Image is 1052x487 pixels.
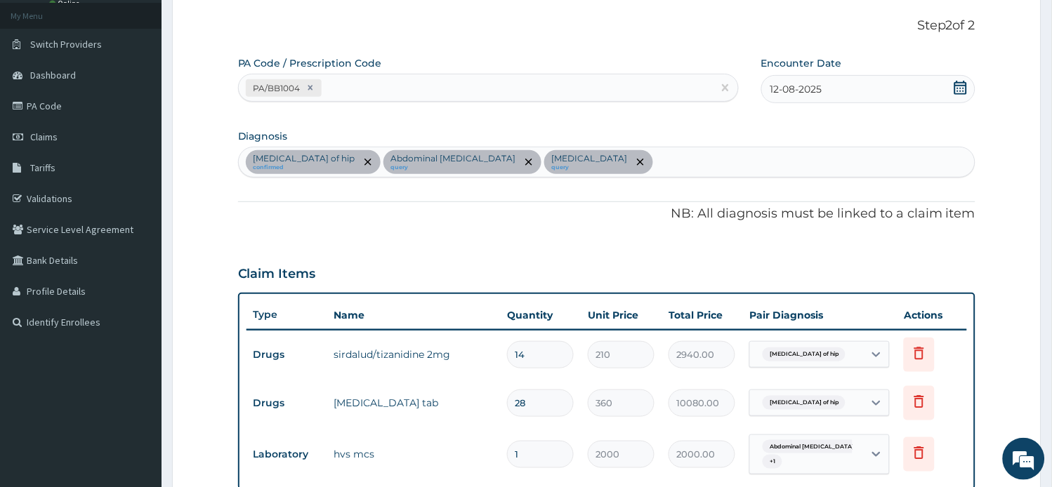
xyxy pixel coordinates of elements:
span: [MEDICAL_DATA] of hip [763,396,846,410]
span: [MEDICAL_DATA] of hip [763,347,846,361]
p: Step 2 of 2 [238,18,976,34]
td: Laboratory [246,441,327,467]
th: Quantity [500,301,581,329]
label: Encounter Date [761,56,842,70]
span: We're online! [81,151,194,293]
td: hvs mcs [327,440,501,468]
span: Claims [30,131,58,143]
th: Pair Diagnosis [742,301,897,329]
div: PA/BB1004 [249,80,303,96]
span: remove selection option [634,156,647,168]
span: Dashboard [30,69,76,81]
span: remove selection option [522,156,535,168]
h3: Claim Items [238,267,316,282]
p: NB: All diagnosis must be linked to a claim item [238,205,976,223]
small: query [391,164,516,171]
td: sirdalud/tizanidine 2mg [327,340,501,368]
p: [MEDICAL_DATA] of hip [254,153,355,164]
span: Switch Providers [30,38,102,51]
p: [MEDICAL_DATA] [552,153,628,164]
label: Diagnosis [238,129,288,143]
small: query [552,164,628,171]
td: Drugs [246,390,327,416]
label: PA Code / Prescription Code [238,56,382,70]
span: Abdominal [MEDICAL_DATA] [763,440,861,454]
th: Unit Price [581,301,662,329]
span: 12-08-2025 [770,82,822,96]
th: Actions [897,301,967,329]
div: Chat with us now [73,79,236,97]
th: Type [246,302,327,328]
th: Total Price [662,301,742,329]
div: Minimize live chat window [230,7,264,41]
span: remove selection option [362,156,374,168]
th: Name [327,301,501,329]
small: confirmed [254,164,355,171]
span: Tariffs [30,161,55,174]
td: Drugs [246,342,327,368]
td: [MEDICAL_DATA] tab [327,389,501,417]
img: d_794563401_company_1708531726252_794563401 [26,70,57,105]
p: Abdominal [MEDICAL_DATA] [391,153,516,164]
span: + 1 [763,455,782,469]
textarea: Type your message and hit 'Enter' [7,332,268,381]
